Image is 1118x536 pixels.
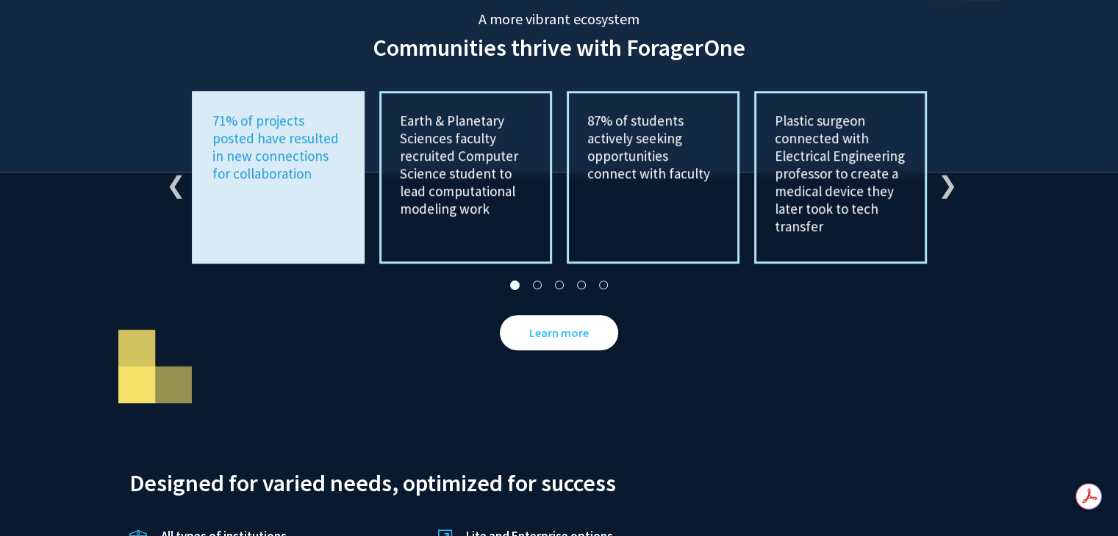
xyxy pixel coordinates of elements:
[552,279,567,294] button: 3 of 2
[129,466,695,496] h2: Designed for varied needs, optimized for success
[574,279,589,294] button: 4 of 2
[166,171,181,186] button: Previous
[530,279,545,294] button: 2 of 2
[11,470,62,525] iframe: Chat
[587,112,719,183] p: 87% of students actively seeking opportunities connect with faculty
[596,279,611,294] button: 5 of 2
[508,279,523,294] button: 1 of 2
[212,112,344,183] p: 71% of projects posted have resulted in new connections for collaboration
[400,112,531,218] p: Earth & Planetary Sciences faculty recruited Computer Science student to lead computational model...
[775,112,906,236] p: Plastic surgeon connected with Electrical Engineering professor to create a medical device they l...
[938,171,953,186] button: Next
[500,316,618,351] a: Opens in a new tab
